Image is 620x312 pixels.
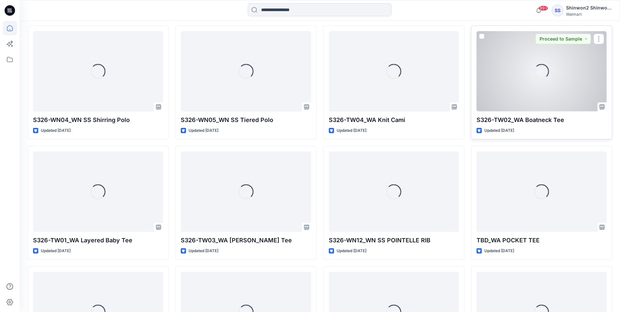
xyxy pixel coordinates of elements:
div: Walmart [566,12,612,17]
p: TBD_WA POCKET TEE [477,236,607,245]
p: S326-TW01_WA Layered Baby Tee [33,236,163,245]
p: S326-TW03_WA [PERSON_NAME] Tee [181,236,311,245]
p: S326-TW04_WA Knit Cami [329,115,459,125]
p: Updated [DATE] [337,127,366,134]
span: 99+ [538,6,548,11]
p: Updated [DATE] [41,127,71,134]
p: Updated [DATE] [189,248,218,254]
p: Updated [DATE] [189,127,218,134]
p: Updated [DATE] [484,248,514,254]
p: Updated [DATE] [484,127,514,134]
div: Shinwon2 Shinwon2 [566,4,612,12]
div: SS [552,5,563,16]
p: Updated [DATE] [41,248,71,254]
p: Updated [DATE] [337,248,366,254]
p: S326-WN12_WN SS POINTELLE RIB [329,236,459,245]
p: S326-TW02_WA Boatneck Tee [477,115,607,125]
p: S326-WN04_WN SS Shirring Polo [33,115,163,125]
p: S326-WN05_WN SS Tiered Polo [181,115,311,125]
